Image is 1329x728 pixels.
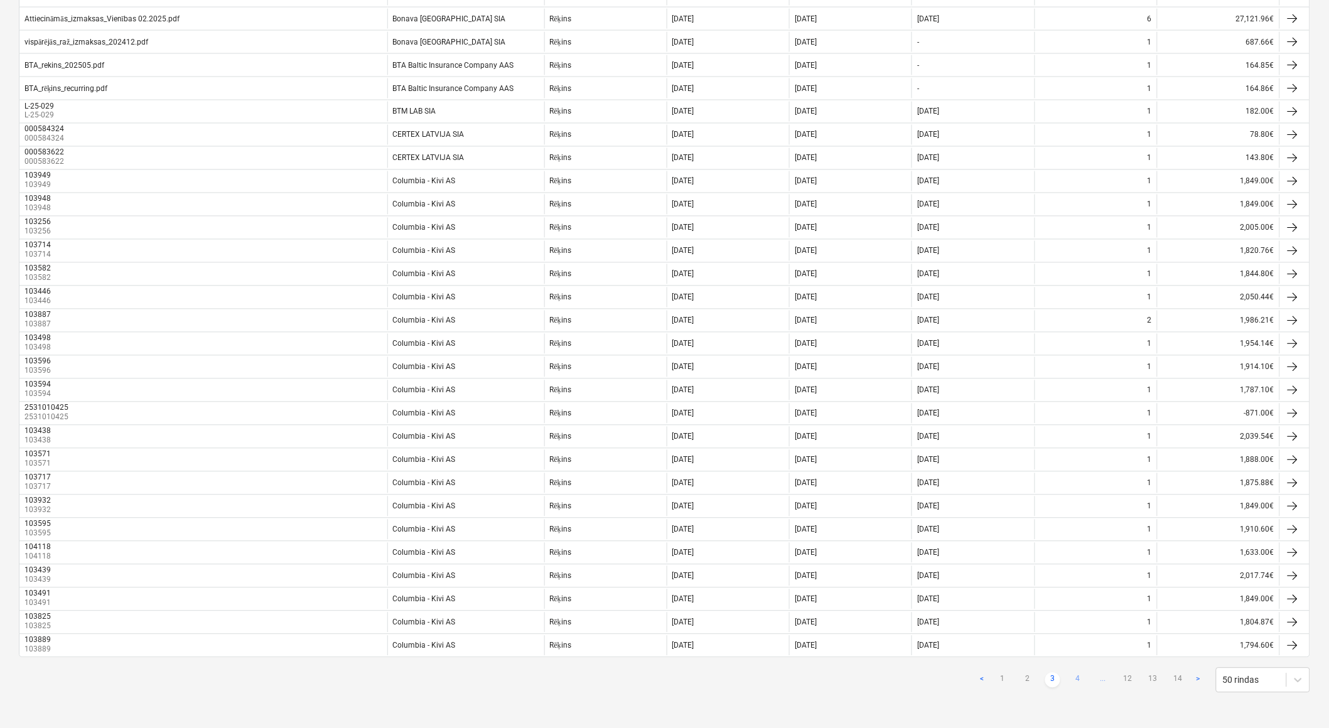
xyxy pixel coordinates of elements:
div: 2,017.74€ [1157,566,1279,586]
div: [DATE] [795,479,817,488]
div: Columbia - Kivi AS [393,456,456,464]
div: 2,039.54€ [1157,427,1279,447]
div: Rēķins [550,641,571,651]
iframe: Chat Widget [1266,668,1329,728]
div: [DATE] [917,270,939,279]
div: Rēķins [550,595,571,604]
div: [DATE] [672,200,694,209]
div: Rēķins [550,38,571,47]
div: 1,820.76€ [1157,241,1279,261]
div: Rēķins [550,247,571,256]
div: 103498 [24,334,51,343]
div: [DATE] [917,595,939,604]
div: 1 [1148,386,1152,395]
div: Rēķins [550,432,571,442]
p: 103825 [24,621,53,632]
div: [DATE] [795,316,817,325]
div: [DATE] [672,131,694,139]
div: [DATE] [917,223,939,232]
div: [DATE] [795,502,817,511]
div: [DATE] [672,177,694,186]
div: 1 [1148,595,1152,604]
div: [DATE] [917,154,939,163]
div: 6 [1148,14,1152,23]
div: Rēķins [550,154,571,163]
div: Rēķins [550,223,571,233]
div: Rēķins [550,572,571,581]
div: [DATE] [795,432,817,441]
div: Rēķins [550,270,571,279]
div: [DATE] [672,572,694,581]
div: [DATE] [795,641,817,650]
div: [DATE] [672,618,694,627]
div: Rēķins [550,618,571,628]
div: [DATE] [917,432,939,441]
div: [DATE] [795,61,817,70]
div: [DATE] [795,200,817,209]
a: Previous page [975,673,990,688]
div: Rēķins [550,386,571,395]
div: 000583622 [24,148,64,157]
div: [DATE] [672,502,694,511]
div: [DATE] [672,84,694,93]
div: [DATE] [795,84,817,93]
div: 1 [1148,223,1152,232]
div: 1,787.10€ [1157,380,1279,400]
div: Columbia - Kivi AS [393,177,456,186]
div: [DATE] [672,386,694,395]
div: Columbia - Kivi AS [393,525,456,534]
a: Page 3 is your current page [1045,673,1060,688]
div: [DATE] [795,456,817,464]
div: vispārējās_raž_izmaksas_202412.pdf [24,38,148,47]
div: 103446 [24,287,51,296]
a: ... [1095,673,1111,688]
div: 1,875.88€ [1157,473,1279,493]
div: 1 [1148,456,1152,464]
div: Columbia - Kivi AS [393,340,456,348]
div: [DATE] [672,154,694,163]
div: Rēķins [550,61,571,70]
div: Attiecināmās_izmaksas_Vienības 02.2025.pdf [24,14,180,24]
div: [DATE] [917,456,939,464]
div: Rēķins [550,502,571,511]
div: 1 [1148,502,1152,511]
p: 103932 [24,505,53,516]
div: 1 [1148,340,1152,348]
div: Columbia - Kivi AS [393,363,456,372]
div: Rēķins [550,107,571,117]
div: 2531010425 [24,404,68,412]
div: Rēķins [550,14,571,24]
div: 1 [1148,618,1152,627]
div: Columbia - Kivi AS [393,641,456,650]
div: [DATE] [917,479,939,488]
div: Columbia - Kivi AS [393,247,456,255]
div: 1 [1148,200,1152,209]
div: 1 [1148,409,1152,418]
div: - [917,38,919,46]
div: 1,804.87€ [1157,613,1279,633]
div: [DATE] [795,340,817,348]
div: 1,849.00€ [1157,496,1279,517]
p: 103582 [24,273,53,284]
div: 1,986.21€ [1157,311,1279,331]
div: 103889 [24,636,51,645]
div: [DATE] [672,107,694,116]
div: Columbia - Kivi AS [393,386,456,395]
div: [DATE] [672,316,694,325]
div: [DATE] [917,14,939,23]
div: [DATE] [672,409,694,418]
a: Page 4 [1070,673,1085,688]
div: CERTEX LATVIJA SIA [393,131,465,139]
div: 1 [1148,641,1152,650]
div: [DATE] [917,177,939,186]
div: BTA Baltic Insurance Company AAS [393,61,514,70]
div: [DATE] [917,363,939,372]
a: Page 13 [1146,673,1161,688]
div: Columbia - Kivi AS [393,270,456,279]
div: 1,954.14€ [1157,334,1279,354]
div: 1 [1148,107,1152,116]
div: [DATE] [672,270,694,279]
div: 103582 [24,264,51,273]
div: Rēķins [550,177,571,186]
div: 1,910.60€ [1157,520,1279,540]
